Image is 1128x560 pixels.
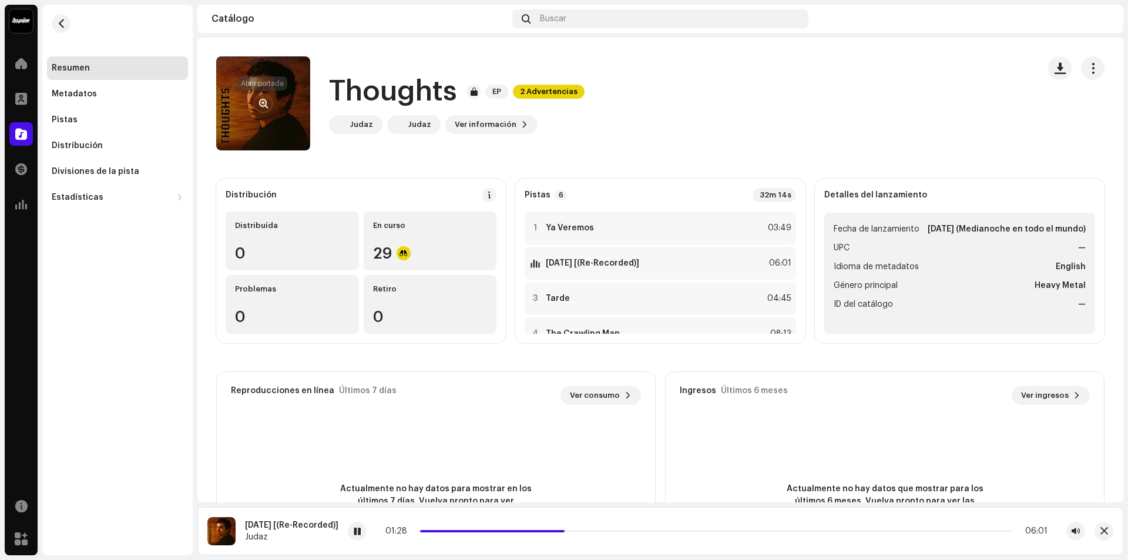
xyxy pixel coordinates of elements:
[226,190,277,200] div: Distribución
[779,483,991,520] span: Actualmente no hay datos que mostrar para los últimos 6 meses. Vuelva pronto para ver las actuali...
[245,521,338,530] div: [DATE] [(Re-Recorded)]
[47,160,188,183] re-m-nav-item: Divisiones de la pista
[753,188,796,202] div: 32m 14s
[570,384,620,407] span: Ver consumo
[1078,297,1086,311] strong: —
[721,386,788,395] div: Últimos 6 meses
[1090,9,1109,28] img: 43658ac0-0e7d-48d6-b221-62ff80ae48e2
[513,85,585,99] span: 2 Advertencias
[329,73,457,110] h1: Thoughts
[1035,279,1086,293] strong: Heavy Metal
[834,222,919,236] span: Fecha de lanzamiento
[52,115,78,125] div: Pistas
[766,256,791,270] div: 06:01
[52,141,103,150] div: Distribución
[1021,384,1069,407] span: Ver ingresos
[928,222,1086,236] strong: [DATE] (Medianoche en todo el mundo)
[1056,260,1086,274] strong: English
[235,284,350,294] div: Problemas
[834,297,893,311] span: ID del catálogo
[350,120,373,129] div: Judaz
[390,118,404,132] img: f0b40252-832b-4615-81db-0bc8098a6230
[834,279,898,293] span: Género principal
[408,120,431,129] div: Judaz
[546,223,594,233] strong: Ya Veremos
[211,14,508,24] div: Catálogo
[331,118,345,132] img: c5b854c2-ec91-4f4c-9b42-e8181b7263e8
[485,85,508,99] span: EP
[9,9,33,33] img: 10370c6a-d0e2-4592-b8a2-38f444b0ca44
[52,89,97,99] div: Metadatos
[834,260,919,274] span: Idioma de metadatos
[834,241,850,255] span: UPC
[546,259,639,268] strong: [DATE] [(Re-Recorded)]
[560,386,641,405] button: Ver consumo
[47,186,188,209] re-m-nav-dropdown: Estadísticas
[1078,241,1086,255] strong: —
[445,115,538,134] button: Ver información
[52,63,90,73] div: Resumen
[47,134,188,157] re-m-nav-item: Distribución
[766,327,791,341] div: 08:13
[385,527,415,536] div: 01:28
[546,329,620,338] strong: The Crawling Man
[373,284,488,294] div: Retiro
[373,221,488,230] div: En curso
[47,82,188,106] re-m-nav-item: Metadatos
[47,56,188,80] re-m-nav-item: Resumen
[52,193,103,202] div: Estadísticas
[1018,527,1048,536] div: 06:01
[680,386,716,395] div: Ingresos
[455,113,516,136] span: Ver información
[235,221,350,230] div: Distribuída
[231,386,334,395] div: Reproducciones en línea
[555,190,567,200] p-badge: 6
[330,483,542,520] span: Actualmente no hay datos para mostrar en los últimos 7 días. Vuelva pronto para ver actualizaciones.
[245,532,338,542] div: Judaz
[47,108,188,132] re-m-nav-item: Pistas
[824,190,927,200] strong: Detalles del lanzamiento
[339,386,397,395] div: Últimos 7 días
[1012,386,1090,405] button: Ver ingresos
[540,14,566,24] span: Buscar
[766,291,791,306] div: 04:45
[52,167,139,176] div: Divisiones de la pista
[546,294,570,303] strong: Tarde
[207,517,236,545] img: cc740fc7-cfd4-4ba6-8bdb-bf06fae65ce6
[766,221,791,235] div: 03:49
[525,190,550,200] strong: Pistas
